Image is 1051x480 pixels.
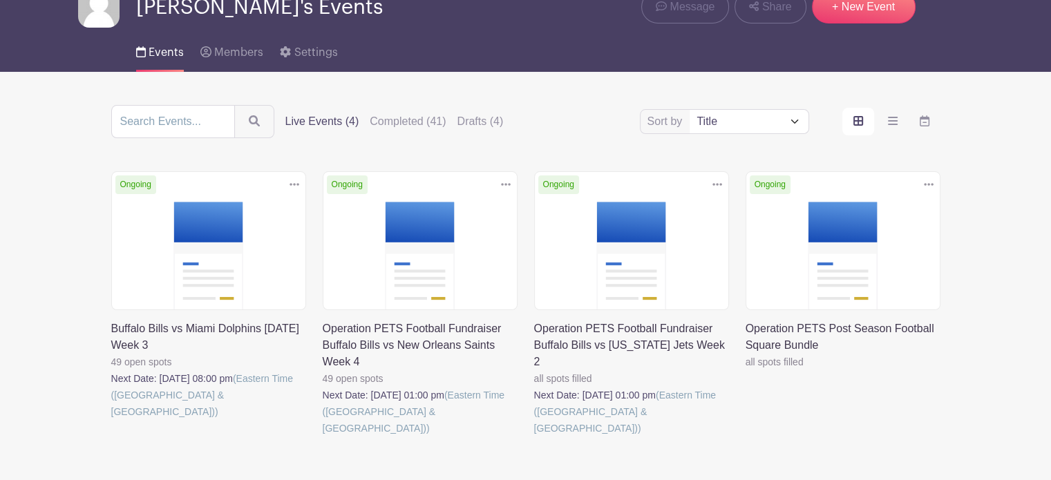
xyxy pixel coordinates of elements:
[294,47,338,58] span: Settings
[214,47,263,58] span: Members
[149,47,184,58] span: Events
[136,28,184,72] a: Events
[200,28,263,72] a: Members
[647,113,687,130] label: Sort by
[842,108,940,135] div: order and view
[280,28,337,72] a: Settings
[457,113,504,130] label: Drafts (4)
[111,105,235,138] input: Search Events...
[370,113,446,130] label: Completed (41)
[285,113,359,130] label: Live Events (4)
[285,113,515,130] div: filters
